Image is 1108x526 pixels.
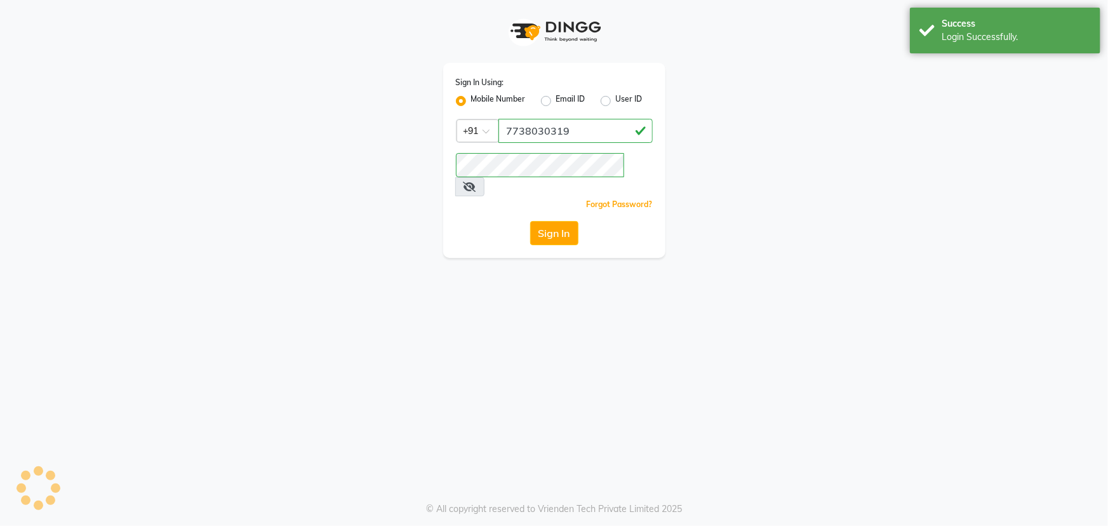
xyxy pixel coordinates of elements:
button: Sign In [530,221,578,245]
a: Forgot Password? [587,199,653,209]
input: Username [498,119,653,143]
input: Username [456,153,624,177]
label: Sign In Using: [456,77,504,88]
label: Mobile Number [471,93,526,109]
img: logo1.svg [504,13,605,50]
div: Login Successfully. [942,30,1091,44]
label: Email ID [556,93,585,109]
label: User ID [616,93,643,109]
div: Success [942,17,1091,30]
